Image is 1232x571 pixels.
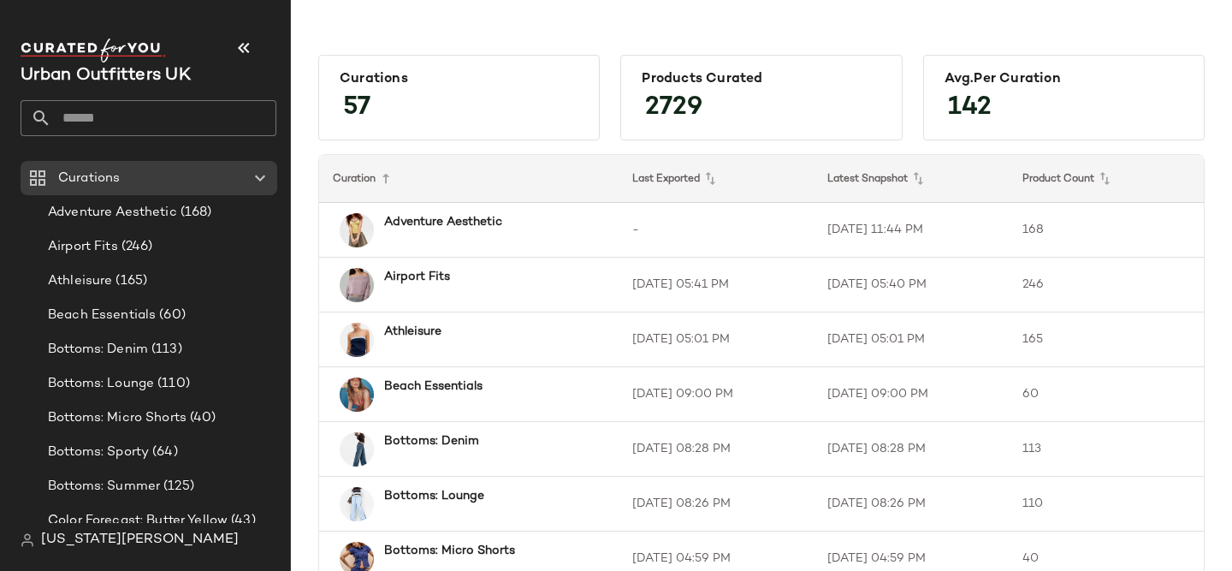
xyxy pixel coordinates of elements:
[1009,258,1204,312] td: 246
[154,374,190,394] span: (110)
[48,408,187,428] span: Bottoms: Micro Shorts
[326,77,388,139] span: 57
[118,237,153,257] span: (246)
[21,533,34,547] img: svg%3e
[228,511,256,531] span: (43)
[41,530,239,550] span: [US_STATE][PERSON_NAME]
[1009,203,1204,258] td: 168
[48,443,149,462] span: Bottoms: Sporty
[384,378,483,396] b: Beach Essentials
[384,487,484,505] b: Bottoms: Lounge
[628,77,720,139] span: 2729
[945,71,1183,87] div: Avg.per Curation
[48,271,112,291] span: Athleisure
[619,258,814,312] td: [DATE] 05:41 PM
[384,432,479,450] b: Bottoms: Denim
[156,306,186,325] span: (60)
[1009,155,1204,203] th: Product Count
[319,155,619,203] th: Curation
[931,77,1009,139] span: 142
[48,477,160,497] span: Bottoms: Summer
[1009,367,1204,422] td: 60
[814,422,1009,477] td: [DATE] 08:28 PM
[187,408,216,428] span: (40)
[48,306,156,325] span: Beach Essentials
[384,213,502,231] b: Adventure Aesthetic
[814,367,1009,422] td: [DATE] 09:00 PM
[814,258,1009,312] td: [DATE] 05:40 PM
[814,477,1009,532] td: [DATE] 08:26 PM
[48,340,148,360] span: Bottoms: Denim
[1009,312,1204,367] td: 165
[21,67,191,85] span: Current Company Name
[619,367,814,422] td: [DATE] 09:00 PM
[384,542,515,560] b: Bottoms: Micro Shorts
[384,323,441,341] b: Athleisure
[112,271,147,291] span: (165)
[619,312,814,367] td: [DATE] 05:01 PM
[48,237,118,257] span: Airport Fits
[619,203,814,258] td: -
[814,312,1009,367] td: [DATE] 05:01 PM
[814,203,1009,258] td: [DATE] 11:44 PM
[58,169,120,188] span: Curations
[48,511,228,531] span: Color Forecast: Butter Yellow
[1009,477,1204,532] td: 110
[148,340,182,360] span: (113)
[48,374,154,394] span: Bottoms: Lounge
[642,71,880,87] div: Products Curated
[619,477,814,532] td: [DATE] 08:26 PM
[619,422,814,477] td: [DATE] 08:28 PM
[21,39,166,62] img: cfy_white_logo.C9jOOHJF.svg
[149,443,178,462] span: (64)
[814,155,1009,203] th: Latest Snapshot
[1009,422,1204,477] td: 113
[619,155,814,203] th: Last Exported
[177,203,212,223] span: (168)
[48,203,177,223] span: Adventure Aesthetic
[160,477,194,497] span: (125)
[340,71,578,87] div: Curations
[384,268,450,286] b: Airport Fits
